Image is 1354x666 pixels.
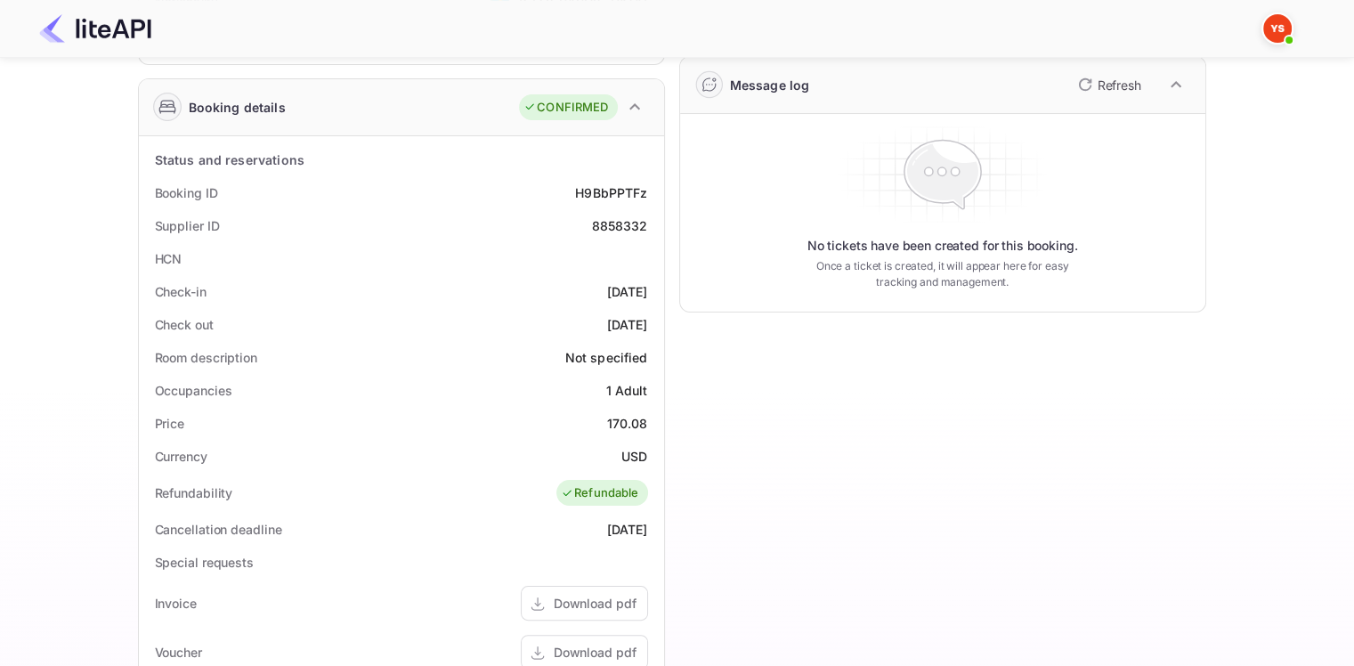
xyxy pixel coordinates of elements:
div: [DATE] [607,315,648,334]
div: USD [621,447,647,466]
div: Price [155,414,185,433]
div: Message log [730,76,810,94]
div: Room description [155,348,257,367]
div: Download pdf [554,594,636,613]
div: Status and reservations [155,150,304,169]
div: Occupancies [155,381,232,400]
div: Booking ID [155,183,218,202]
img: LiteAPI Logo [39,14,151,43]
div: Not specified [565,348,648,367]
div: 8858332 [591,216,647,235]
div: Special requests [155,553,254,572]
div: Booking details [189,98,286,117]
button: Refresh [1067,70,1148,99]
div: Refundable [561,484,639,502]
div: Download pdf [554,643,636,662]
div: [DATE] [607,282,648,301]
div: Check out [155,315,214,334]
div: Currency [155,447,207,466]
div: 170.08 [607,414,648,433]
div: H9BbPPTFz [575,183,647,202]
div: HCN [155,249,182,268]
div: Refundability [155,483,233,502]
div: Invoice [155,594,197,613]
div: Supplier ID [155,216,220,235]
div: [DATE] [607,520,648,539]
p: Once a ticket is created, it will appear here for easy tracking and management. [802,258,1083,290]
p: Refresh [1098,76,1141,94]
p: No tickets have been created for this booking. [807,237,1078,255]
div: Voucher [155,643,202,662]
div: Cancellation deadline [155,520,282,539]
div: 1 Adult [605,381,647,400]
img: Yandex Support [1263,14,1292,43]
div: CONFIRMED [523,99,608,117]
div: Check-in [155,282,207,301]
